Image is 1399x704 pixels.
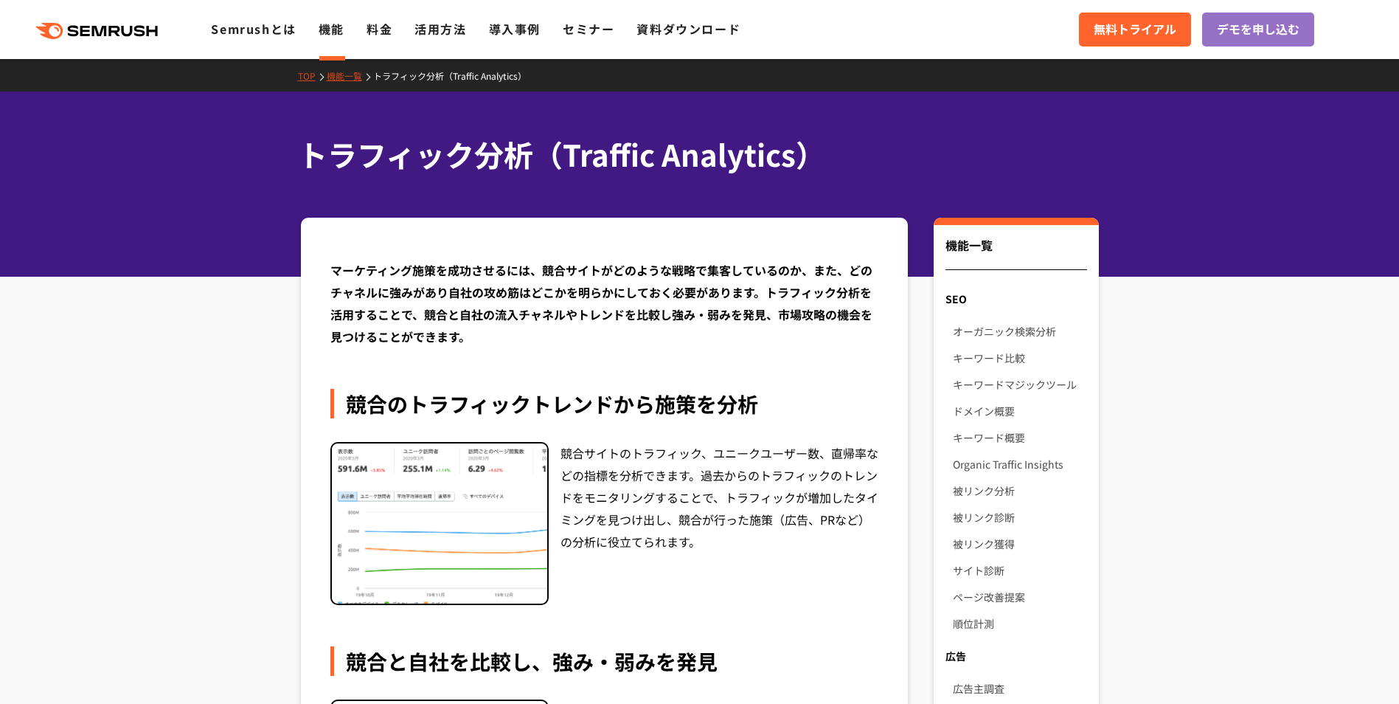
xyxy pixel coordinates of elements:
[330,389,879,418] div: 競合のトラフィックトレンドから施策を分析
[953,398,1086,424] a: ドメイン概要
[953,345,1086,371] a: キーワード比較
[636,20,740,38] a: 資料ダウンロード
[953,504,1086,531] a: 被リンク診断
[953,557,1086,584] a: サイト診断
[298,133,1087,176] h1: トラフィック分析（Traffic Analytics）
[211,20,296,38] a: Semrushとは
[367,20,392,38] a: 料金
[953,675,1086,702] a: 広告主調査
[1202,13,1314,46] a: デモを申し込む
[953,584,1086,610] a: ページ改善提案
[953,424,1086,451] a: キーワード概要
[953,610,1086,637] a: 順位計測
[298,69,327,82] a: TOP
[327,69,373,82] a: 機能一覧
[945,236,1086,270] div: 機能一覧
[953,451,1086,477] a: Organic Traffic Insights
[330,646,879,676] div: 競合と自社を比較し、強み・弱みを発見
[1217,20,1299,39] span: デモを申し込む
[332,444,547,604] img: トラフィック分析（Traffic Analytics） トレンド分析
[414,20,466,38] a: 活用方法
[953,531,1086,557] a: 被リンク獲得
[953,371,1086,398] a: キーワードマジックツール
[319,20,344,38] a: 機能
[330,259,879,348] div: マーケティング施策を成功させるには、競合サイトがどのような戦略で集客しているのか、また、どのチャネルに強みがあり自社の攻め筋はどこかを明らかにしておく必要があります。トラフィック分析を活用するこ...
[934,286,1098,312] div: SEO
[953,318,1086,345] a: オーガニック検索分析
[373,69,538,82] a: トラフィック分析（Traffic Analytics）
[953,477,1086,504] a: 被リンク分析
[489,20,541,38] a: 導入事例
[934,643,1098,669] div: 広告
[1079,13,1191,46] a: 無料トライアル
[563,20,614,38] a: セミナー
[1094,20,1176,39] span: 無料トライアル
[560,442,879,606] div: 競合サイトのトラフィック、ユニークユーザー数、直帰率などの指標を分析できます。過去からのトラフィックのトレンドをモニタリングすることで、トラフィックが増加したタイミングを見つけ出し、競合が行った...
